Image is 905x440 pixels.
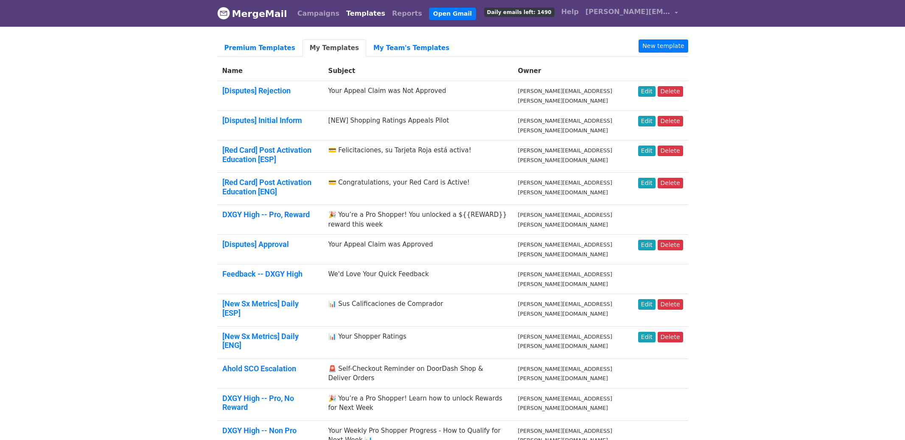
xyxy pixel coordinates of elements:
small: [PERSON_NAME][EMAIL_ADDRESS][PERSON_NAME][DOMAIN_NAME] [518,395,612,412]
td: Your Appeal Claim was Approved [323,235,513,264]
small: [PERSON_NAME][EMAIL_ADDRESS][PERSON_NAME][DOMAIN_NAME] [518,179,612,196]
th: Subject [323,61,513,81]
small: [PERSON_NAME][EMAIL_ADDRESS][PERSON_NAME][DOMAIN_NAME] [518,118,612,134]
td: 🚨 Self-Checkout Reminder on DoorDash Shop & Deliver Orders [323,359,513,388]
a: [New Sx Metrics] Daily [ENG] [222,332,299,350]
small: [PERSON_NAME][EMAIL_ADDRESS][PERSON_NAME][DOMAIN_NAME] [518,88,612,104]
th: Name [217,61,323,81]
td: [NEW] Shopping Ratings Appeals Pilot [323,111,513,140]
small: [PERSON_NAME][EMAIL_ADDRESS][PERSON_NAME][DOMAIN_NAME] [518,271,612,287]
a: [Disputes] Rejection [222,86,291,95]
small: [PERSON_NAME][EMAIL_ADDRESS][PERSON_NAME][DOMAIN_NAME] [518,366,612,382]
a: [New Sx Metrics] Daily [ESP] [222,299,299,317]
a: Delete [658,116,683,126]
a: Delete [658,240,683,250]
a: Templates [343,5,389,22]
a: DXGY High -- Non Pro [222,426,297,435]
small: [PERSON_NAME][EMAIL_ADDRESS][PERSON_NAME][DOMAIN_NAME] [518,301,612,317]
a: Edit [638,299,656,310]
a: Reports [389,5,426,22]
a: Premium Templates [217,39,303,57]
a: Edit [638,332,656,342]
span: Daily emails left: 1490 [484,8,555,17]
a: [Red Card] Post Activation Education [ESP] [222,146,311,164]
small: [PERSON_NAME][EMAIL_ADDRESS][PERSON_NAME][DOMAIN_NAME] [518,334,612,350]
a: Delete [658,146,683,156]
small: [PERSON_NAME][EMAIL_ADDRESS][PERSON_NAME][DOMAIN_NAME] [518,147,612,163]
a: My Templates [303,39,366,57]
a: Edit [638,86,656,97]
td: 🎉 You’re a Pro Shopper! You unlocked a ${{REWARD}} reward this week [323,205,513,235]
small: [PERSON_NAME][EMAIL_ADDRESS][PERSON_NAME][DOMAIN_NAME] [518,212,612,228]
td: 🎉 You’re a Pro Shopper! Learn how to unlock Rewards for Next Week [323,388,513,420]
td: 📊 Sus Calificaciones de Comprador [323,294,513,326]
td: 💳 Felicitaciones, su Tarjeta Roja está activa! [323,140,513,173]
span: [PERSON_NAME][EMAIL_ADDRESS][PERSON_NAME][DOMAIN_NAME] [586,7,670,17]
a: Delete [658,178,683,188]
img: MergeMail logo [217,7,230,20]
a: Open Gmail [429,8,476,20]
td: 📊 Your Shopper Ratings [323,326,513,359]
a: Feedback -- DXGY High [222,269,303,278]
a: DXGY High -- Pro, Reward [222,210,310,219]
td: We'd Love Your Quick Feedback [323,264,513,294]
a: DXGY High -- Pro, No Reward [222,394,294,412]
a: Delete [658,86,683,97]
a: Ahold SCO Escalation [222,364,296,373]
a: New template [639,39,688,53]
a: Edit [638,240,656,250]
a: [PERSON_NAME][EMAIL_ADDRESS][PERSON_NAME][DOMAIN_NAME] [582,3,681,23]
a: Help [558,3,582,20]
a: Daily emails left: 1490 [481,3,558,20]
td: 💳 Congratulations, your Red Card is Active! [323,173,513,205]
td: Your Appeal Claim was Not Approved [323,81,513,111]
a: [Disputes] Approval [222,240,289,249]
a: Campaigns [294,5,343,22]
a: Edit [638,178,656,188]
a: Edit [638,146,656,156]
a: Delete [658,299,683,310]
small: [PERSON_NAME][EMAIL_ADDRESS][PERSON_NAME][DOMAIN_NAME] [518,241,612,258]
a: Edit [638,116,656,126]
a: [Red Card] Post Activation Education [ENG] [222,178,311,196]
a: Delete [658,332,683,342]
a: [Disputes] Initial Inform [222,116,302,125]
a: MergeMail [217,5,287,22]
th: Owner [513,61,633,81]
a: My Team's Templates [366,39,457,57]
